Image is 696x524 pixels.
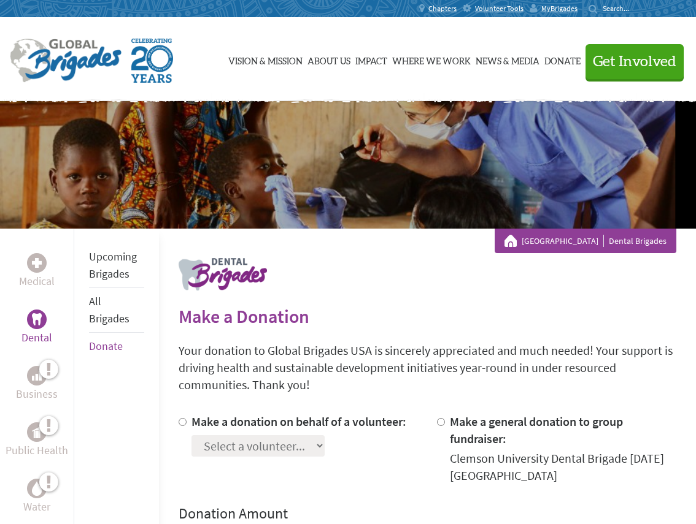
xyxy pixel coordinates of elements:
[89,294,130,325] a: All Brigades
[32,481,42,495] img: Water
[21,309,52,346] a: DentalDental
[27,422,47,442] div: Public Health
[228,29,303,90] a: Vision & Mission
[307,29,350,90] a: About Us
[522,235,604,247] a: [GEOGRAPHIC_DATA]
[32,371,42,381] img: Business
[32,426,42,438] img: Public Health
[476,29,539,90] a: News & Media
[19,273,55,290] p: Medical
[32,313,42,325] img: Dental
[179,305,676,327] h2: Make a Donation
[19,253,55,290] a: MedicalMedical
[544,29,581,90] a: Donate
[23,498,50,515] p: Water
[89,333,144,360] li: Donate
[27,479,47,498] div: Water
[89,339,123,353] a: Donate
[505,235,667,247] div: Dental Brigades
[179,504,676,523] h4: Donation Amount
[21,329,52,346] p: Dental
[89,288,144,333] li: All Brigades
[27,309,47,329] div: Dental
[191,414,406,429] label: Make a donation on behalf of a volunteer:
[131,39,173,83] img: Global Brigades Celebrating 20 Years
[27,366,47,385] div: Business
[603,4,638,13] input: Search...
[179,258,267,290] img: logo-dental.png
[6,422,68,459] a: Public HealthPublic Health
[450,414,623,446] label: Make a general donation to group fundraiser:
[392,29,471,90] a: Where We Work
[355,29,387,90] a: Impact
[89,243,144,288] li: Upcoming Brigades
[6,442,68,459] p: Public Health
[428,4,457,13] span: Chapters
[541,4,578,13] span: MyBrigades
[450,450,676,484] div: Clemson University Dental Brigade [DATE] [GEOGRAPHIC_DATA]
[10,39,122,83] img: Global Brigades Logo
[593,55,676,69] span: Get Involved
[23,479,50,515] a: WaterWater
[27,253,47,273] div: Medical
[475,4,524,13] span: Volunteer Tools
[16,385,58,403] p: Business
[179,342,676,393] p: Your donation to Global Brigades USA is sincerely appreciated and much needed! Your support is dr...
[16,366,58,403] a: BusinessBusiness
[32,258,42,268] img: Medical
[89,249,137,281] a: Upcoming Brigades
[586,44,684,79] button: Get Involved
